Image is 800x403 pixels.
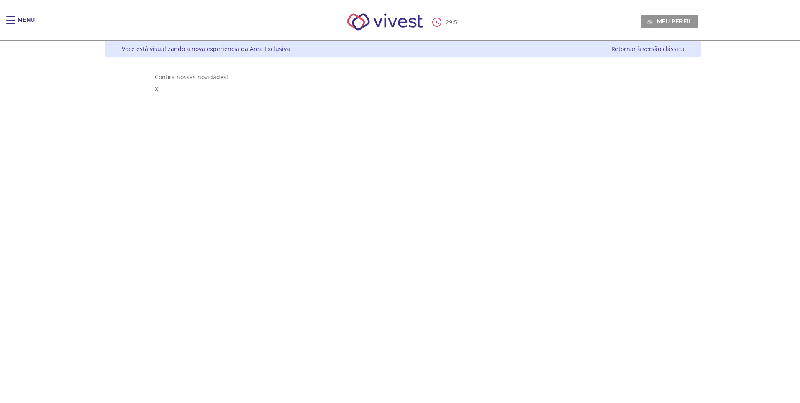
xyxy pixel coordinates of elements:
a: Meu perfil [641,15,698,28]
div: Confira nossas novidades! [155,73,652,81]
a: Retornar à versão clássica [611,45,685,53]
span: Meu perfil [657,18,692,25]
img: Meu perfil [647,19,653,25]
div: Menu [18,16,35,33]
div: Você está visualizando a nova experiência da Área Exclusiva [122,45,290,53]
span: 51 [454,18,461,26]
img: Vivest [338,4,433,40]
div: Vivest [99,41,701,403]
span: 29 [446,18,452,26]
div: : [432,18,462,27]
span: X [155,85,158,93]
